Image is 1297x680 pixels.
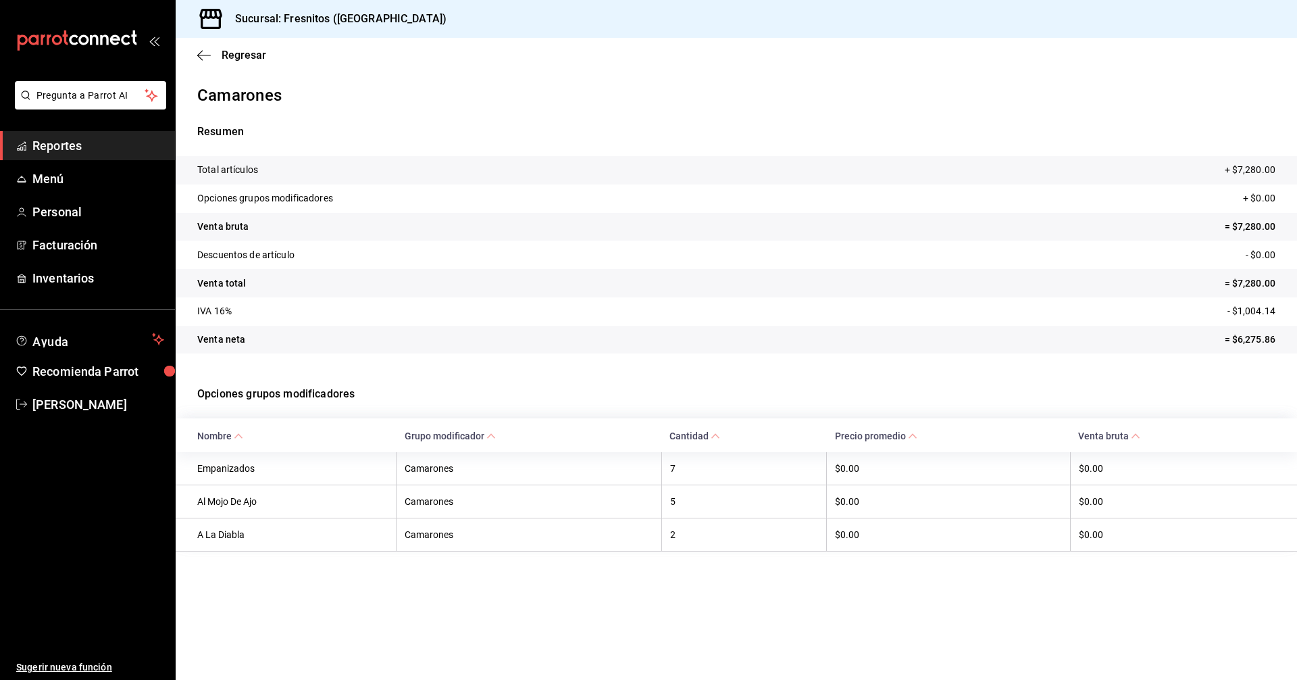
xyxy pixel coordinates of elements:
p: + $7,280.00 [1225,163,1275,177]
span: Nombre [197,431,243,441]
span: Menú [32,170,164,188]
span: Regresar [222,49,266,62]
button: Pregunta a Parrot AI [15,81,166,110]
th: 5 [661,485,827,518]
span: Grupo modificador [405,431,496,441]
span: Inventarios [32,269,164,287]
p: = $7,280.00 [1225,276,1275,291]
a: Pregunta a Parrot AI [9,98,166,112]
th: $0.00 [1070,518,1297,551]
p: Opciones grupos modificadores [197,370,1275,418]
button: Regresar [197,49,266,62]
th: $0.00 [827,485,1070,518]
th: 2 [661,518,827,551]
th: $0.00 [1070,452,1297,485]
span: Ayuda [32,331,147,347]
button: open_drawer_menu [149,35,159,46]
th: A La Diabla [176,518,397,551]
p: + $0.00 [1243,191,1275,205]
th: Empanizados [176,452,397,485]
p: IVA 16% [197,304,232,318]
th: $0.00 [1070,485,1297,518]
th: $0.00 [827,452,1070,485]
span: Personal [32,203,164,221]
span: Reportes [32,137,164,155]
th: 7 [661,452,827,485]
p: Venta total [197,276,246,291]
p: - $0.00 [1246,248,1275,262]
p: Total artículos [197,163,258,177]
span: Precio promedio [835,431,917,441]
p: = $6,275.86 [1225,333,1275,347]
p: Descuentos de artículo [197,248,295,262]
span: [PERSON_NAME] [32,395,164,414]
span: Cantidad [669,431,720,441]
th: Camarones [397,452,662,485]
p: Venta bruta [197,220,249,234]
span: Facturación [32,236,164,254]
p: = $7,280.00 [1225,220,1275,234]
th: Camarones [397,518,662,551]
p: - $1,004.14 [1227,304,1275,318]
p: Venta neta [197,333,245,347]
p: Camarones [197,83,1275,107]
h3: Sucursal: Fresnitos ([GEOGRAPHIC_DATA]) [224,11,447,27]
th: Al Mojo De Ajo [176,485,397,518]
span: Recomienda Parrot [32,362,164,381]
th: Camarones [397,485,662,518]
p: Opciones grupos modificadores [197,191,333,205]
span: Venta bruta [1078,431,1140,441]
p: Resumen [197,124,1275,140]
span: Sugerir nueva función [16,660,164,675]
th: $0.00 [827,518,1070,551]
span: Pregunta a Parrot AI [36,89,145,103]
